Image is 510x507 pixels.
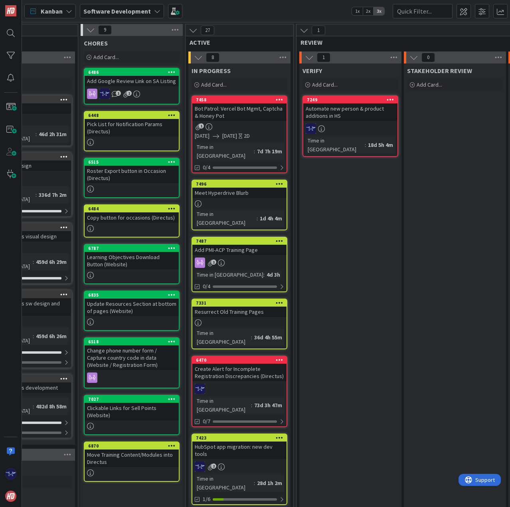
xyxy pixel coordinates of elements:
div: 6486Add Google Review Link on SA Listing [85,69,179,86]
div: 7496 [192,180,287,188]
span: 1 [312,26,325,35]
span: IN PROGRESS [192,67,231,75]
div: 6518Change phone number form / Capture country code in data (Website / Registration Form) [85,338,179,370]
div: 1d 4h 4m [258,214,284,223]
span: 2 [127,91,132,96]
div: 6486 [85,69,179,76]
div: 6515Roster Export button in Occasion (Directus) [85,158,179,183]
div: 7423HubSpot app migration: new dev tools [192,434,287,459]
div: 6470 [196,357,287,363]
span: CHORES [84,39,108,47]
div: Automate new person & product additions in HS [303,103,397,121]
span: : [257,214,258,223]
div: Pick List for Notification Params (Directus) [85,119,179,137]
img: MH [99,89,110,99]
div: Clickable Links for Sell Points (Website) [85,403,179,420]
span: : [33,402,34,411]
img: MH [195,384,205,394]
div: 6787Learning Objectives Download Button (Website) [85,245,179,269]
img: Visit kanbanzone.com [5,5,16,16]
div: 6448Pick List for Notification Params (Directus) [85,112,179,137]
div: 6470 [192,356,287,364]
span: : [36,130,37,139]
img: avatar [5,491,16,502]
span: 9 [98,25,112,35]
div: 459d 6h 26m [34,332,69,341]
div: 6870Move Training Content/Modules into Directus [85,442,179,467]
div: Add PMI-ACP Training Page [192,245,287,255]
div: 7496 [196,181,287,187]
div: 7331Resurrect Old Training Pages [192,299,287,317]
div: Change phone number form / Capture country code in data (Website / Registration Form) [85,345,179,370]
span: Kanban [41,6,63,16]
div: 7027 [88,396,179,402]
div: Time in [GEOGRAPHIC_DATA] [195,474,254,492]
div: 6835 [85,291,179,299]
div: Time in [GEOGRAPHIC_DATA] [195,143,254,160]
span: 2x [363,7,374,15]
span: Add Card... [93,53,119,61]
div: 18d 5h 4m [366,141,395,149]
div: 6470Create Alert for Incomplete Registration Discrepancies (Directus) [192,356,287,381]
span: : [251,333,252,342]
div: 7496Meet Hyperdrive Blurb [192,180,287,198]
span: 8 [206,53,219,62]
div: 7249 [307,97,397,103]
div: 2D [244,132,250,140]
div: MH [303,123,397,134]
span: : [365,141,366,149]
div: 7487 [192,238,287,245]
div: MH [192,384,287,394]
div: 7458 [192,96,287,103]
div: 73d 3h 47m [252,401,284,410]
span: Add Card... [312,81,338,88]
div: 7487Add PMI-ACP Training Page [192,238,287,255]
div: 7458 [196,97,287,103]
div: MH [85,89,179,99]
img: MH [5,468,16,479]
div: 7027Clickable Links for Sell Points (Website) [85,396,179,420]
div: Time in [GEOGRAPHIC_DATA] [195,270,263,279]
div: 6518 [88,339,179,345]
span: 1 [317,53,330,62]
span: : [36,190,37,199]
span: : [33,332,34,341]
div: 7331 [192,299,287,307]
div: 4d 3h [265,270,282,279]
div: 7027 [85,396,179,403]
span: : [254,147,255,156]
span: VERIFY [302,67,322,75]
span: STAKEHOLDER REVIEW [407,67,472,75]
div: MH [192,461,287,472]
span: : [251,401,252,410]
div: Time in [GEOGRAPHIC_DATA] [195,396,251,414]
div: Time in [GEOGRAPHIC_DATA] [195,329,251,346]
div: 7249 [303,96,397,103]
div: Copy button for occasions (Directus) [85,212,179,223]
div: 6448 [85,112,179,119]
div: 6484Copy button for occasions (Directus) [85,205,179,223]
b: Software Development [83,7,151,15]
div: Add Google Review Link on SA Listing [85,76,179,86]
span: 1 [199,123,204,129]
span: Add Card... [417,81,442,88]
span: 1 [211,259,216,265]
span: : [33,257,34,266]
div: 6484 [88,206,179,212]
span: [DATE] [195,132,210,140]
div: Time in [GEOGRAPHIC_DATA] [195,210,257,227]
div: Bot Patrol: Vercel Bot Mgmt, Captcha & Honey Pot [192,103,287,121]
div: 6835Update Resources Section at bottom of pages (Website) [85,291,179,316]
div: 7423 [196,435,287,441]
div: 6870 [88,443,179,449]
div: 459d 6h 29m [34,257,69,266]
div: 7423 [192,434,287,442]
span: [DATE] [222,132,237,140]
span: ACTIVE [190,38,283,46]
div: Resurrect Old Training Pages [192,307,287,317]
div: 6448 [88,113,179,118]
span: 0/7 [203,417,210,426]
input: Quick Filter... [393,4,453,18]
span: : [263,270,265,279]
div: Learning Objectives Download Button (Website) [85,252,179,269]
